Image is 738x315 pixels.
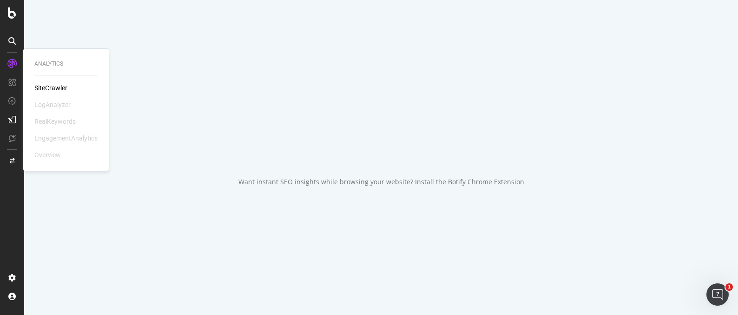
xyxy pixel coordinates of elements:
div: animation [348,129,415,162]
iframe: Intercom live chat [706,283,729,306]
div: EngagementAnalytics [34,134,98,143]
div: RealKeywords [34,117,76,126]
div: Overview [34,150,61,160]
a: SiteCrawler [34,83,67,93]
div: Analytics [34,60,98,68]
div: Want instant SEO insights while browsing your website? Install the Botify Chrome Extension [238,177,524,187]
span: 1 [725,283,733,291]
div: LogAnalyzer [34,100,71,109]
